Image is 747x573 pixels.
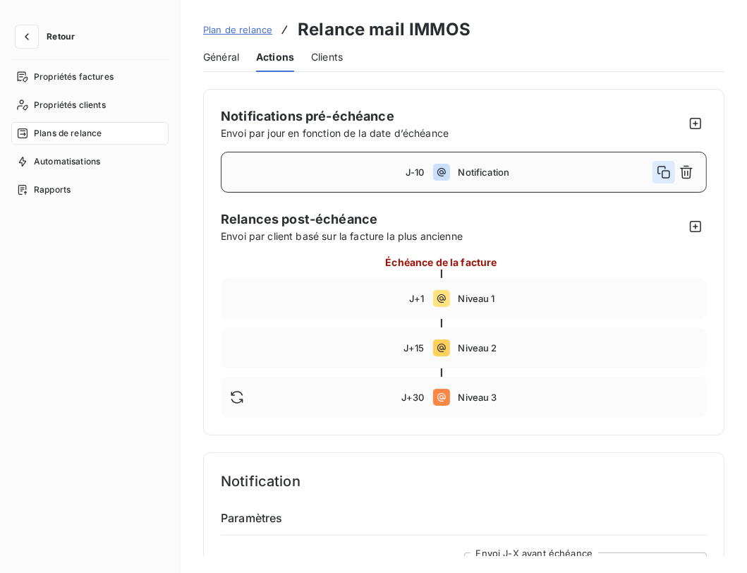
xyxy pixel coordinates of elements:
[221,127,449,139] span: Envoi par jour en fonction de la date d’échéance
[11,150,169,173] a: Automatisations
[34,71,114,83] span: Propriétés factures
[11,94,169,116] a: Propriétés clients
[406,167,425,178] span: J-10
[221,229,684,243] span: Envoi par client basé sur la facture la plus ancienne
[699,525,733,559] iframe: Intercom live chat
[221,210,684,229] span: Relances post-échéance
[11,25,86,48] button: Retour
[221,109,394,123] span: Notifications pré-échéance
[401,392,425,403] span: J+30
[34,155,100,168] span: Automatisations
[409,293,424,304] span: J+1
[385,255,497,270] span: Échéance de la facture
[298,17,470,42] h3: Relance mail IMMOS
[221,509,707,536] h6: Paramètres
[256,50,294,64] span: Actions
[11,66,169,88] a: Propriétés factures
[11,179,169,201] a: Rapports
[458,342,698,354] span: Niveau 2
[203,23,272,37] a: Plan de relance
[34,127,102,140] span: Plans de relance
[34,99,106,111] span: Propriétés clients
[458,392,698,403] span: Niveau 3
[458,293,698,304] span: Niveau 1
[311,50,343,64] span: Clients
[221,470,707,493] h4: Notification
[203,50,239,64] span: Général
[34,183,71,196] span: Rapports
[11,122,169,145] a: Plans de relance
[203,24,272,35] span: Plan de relance
[458,167,653,178] span: Notification
[47,32,75,41] span: Retour
[403,342,425,354] span: J+15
